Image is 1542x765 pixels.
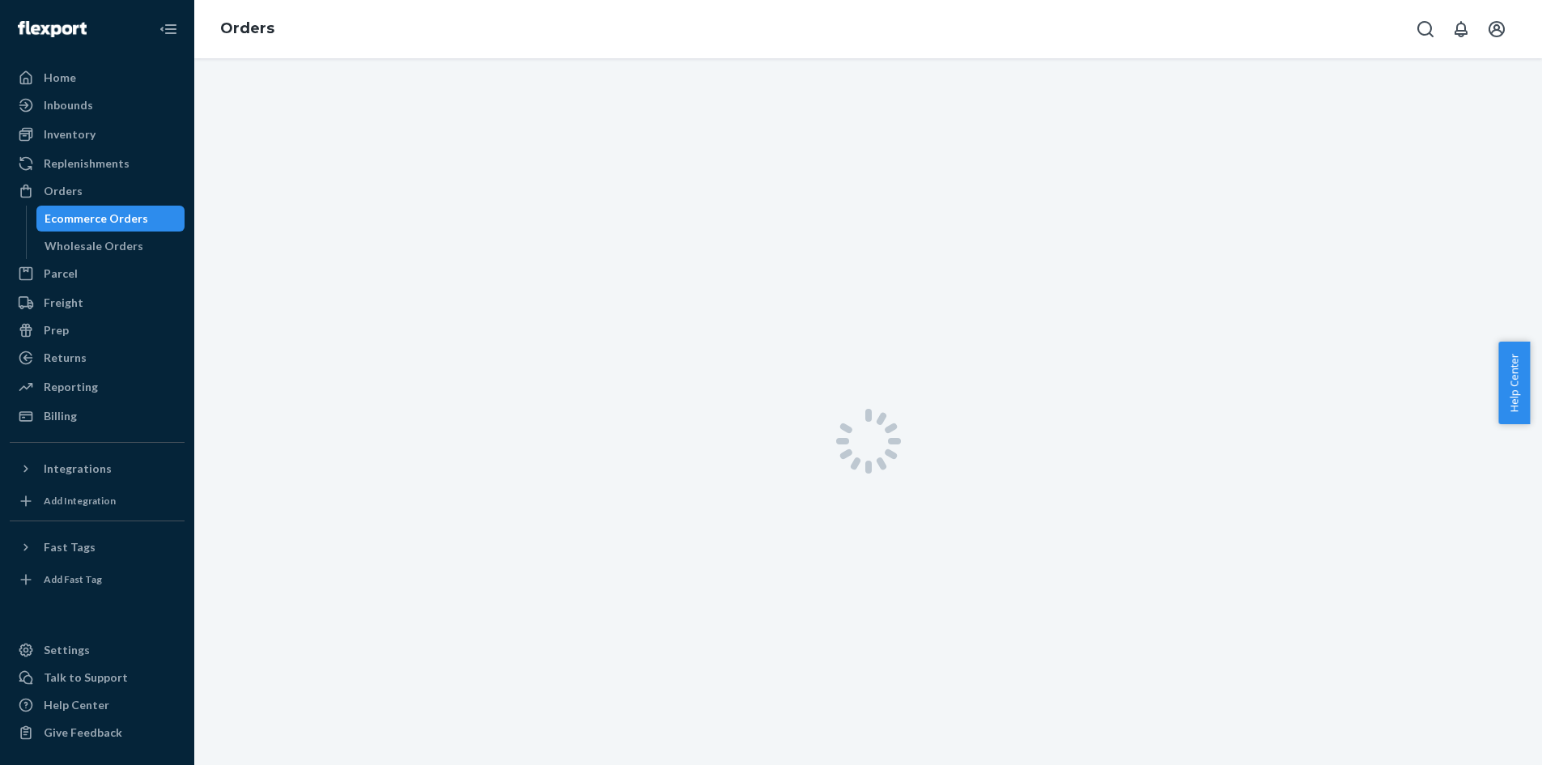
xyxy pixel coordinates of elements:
[10,151,185,176] a: Replenishments
[10,290,185,316] a: Freight
[10,720,185,746] button: Give Feedback
[10,456,185,482] button: Integrations
[45,210,148,227] div: Ecommerce Orders
[10,567,185,593] a: Add Fast Tag
[10,121,185,147] a: Inventory
[36,233,185,259] a: Wholesale Orders
[10,488,185,514] a: Add Integration
[44,350,87,366] div: Returns
[44,669,128,686] div: Talk to Support
[44,322,69,338] div: Prep
[44,642,90,658] div: Settings
[207,6,287,53] ol: breadcrumbs
[44,97,93,113] div: Inbounds
[1480,13,1513,45] button: Open account menu
[10,65,185,91] a: Home
[10,534,185,560] button: Fast Tags
[10,317,185,343] a: Prep
[220,19,274,37] a: Orders
[1445,13,1477,45] button: Open notifications
[10,692,185,718] a: Help Center
[44,295,83,311] div: Freight
[10,178,185,204] a: Orders
[44,155,130,172] div: Replenishments
[10,665,185,691] button: Talk to Support
[44,126,96,142] div: Inventory
[18,21,87,37] img: Flexport logo
[1409,13,1442,45] button: Open Search Box
[44,461,112,477] div: Integrations
[44,572,102,586] div: Add Fast Tag
[36,206,185,232] a: Ecommerce Orders
[10,637,185,663] a: Settings
[44,408,77,424] div: Billing
[44,266,78,282] div: Parcel
[44,539,96,555] div: Fast Tags
[10,261,185,287] a: Parcel
[10,345,185,371] a: Returns
[44,183,83,199] div: Orders
[45,238,143,254] div: Wholesale Orders
[44,379,98,395] div: Reporting
[44,725,122,741] div: Give Feedback
[10,403,185,429] a: Billing
[44,494,116,508] div: Add Integration
[44,697,109,713] div: Help Center
[10,374,185,400] a: Reporting
[10,92,185,118] a: Inbounds
[152,13,185,45] button: Close Navigation
[1498,342,1530,424] button: Help Center
[44,70,76,86] div: Home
